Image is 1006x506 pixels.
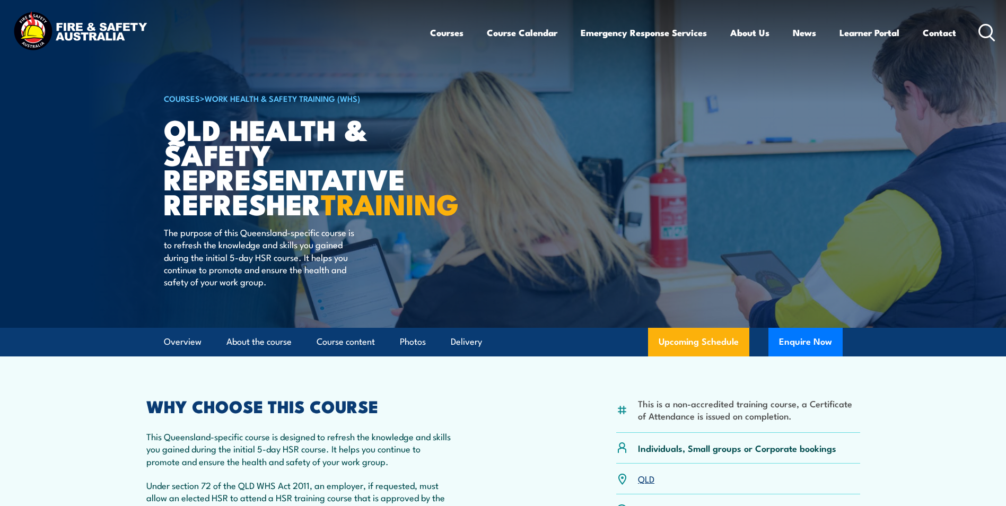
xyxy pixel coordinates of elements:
h2: WHY CHOOSE THIS COURSE [146,398,456,413]
a: Course Calendar [487,19,557,47]
a: About the course [226,328,292,356]
a: Delivery [451,328,482,356]
a: COURSES [164,92,200,104]
a: About Us [730,19,769,47]
a: News [793,19,816,47]
p: This Queensland-specific course is designed to refresh the knowledge and skills you gained during... [146,430,456,467]
a: Overview [164,328,202,356]
a: Photos [400,328,426,356]
li: This is a non-accredited training course, a Certificate of Attendance is issued on completion. [638,397,860,422]
a: Learner Portal [839,19,899,47]
a: QLD [638,472,654,485]
p: Individuals, Small groups or Corporate bookings [638,442,836,454]
strong: TRAINING [321,181,459,225]
a: Upcoming Schedule [648,328,749,356]
a: Course content [317,328,375,356]
a: Courses [430,19,463,47]
a: Contact [923,19,956,47]
p: The purpose of this Queensland-specific course is to refresh the knowledge and skills you gained ... [164,226,357,288]
a: Emergency Response Services [581,19,707,47]
a: Work Health & Safety Training (WHS) [205,92,360,104]
h6: > [164,92,426,104]
button: Enquire Now [768,328,843,356]
h1: QLD Health & Safety Representative Refresher [164,117,426,216]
